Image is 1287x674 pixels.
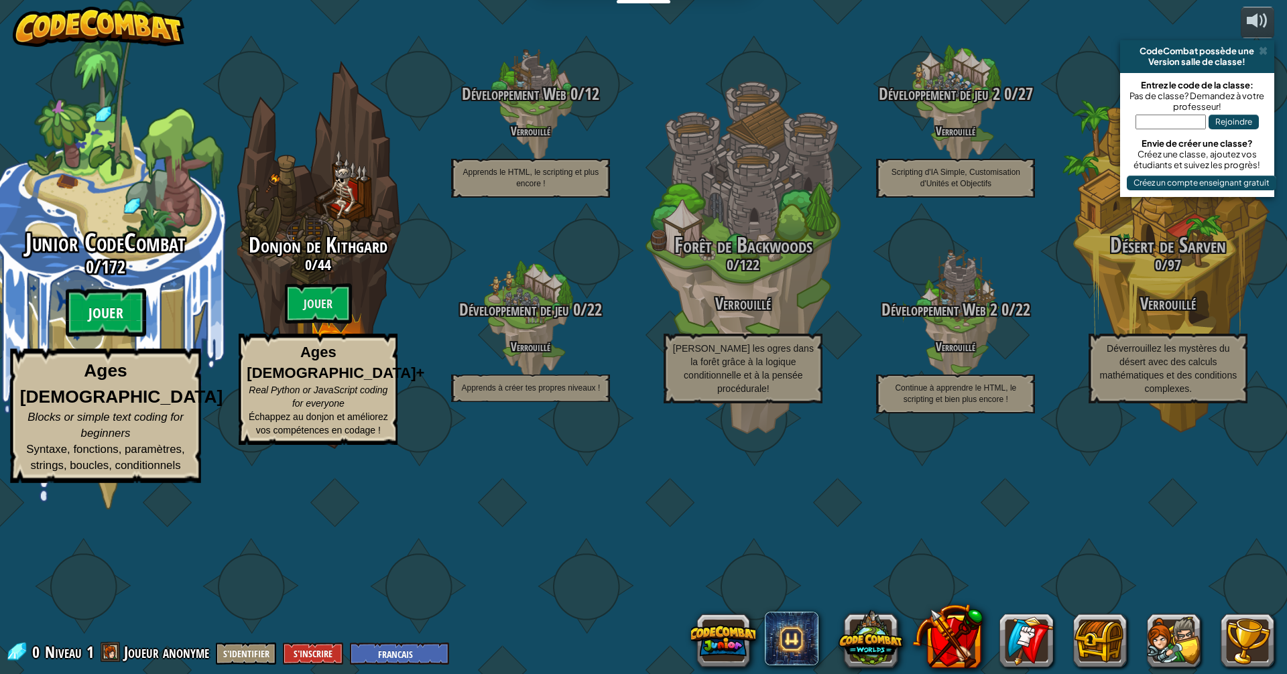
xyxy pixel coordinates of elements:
[674,230,812,259] span: Forêt de Backwoods
[727,255,733,275] span: 0
[424,301,637,319] h3: /
[1241,7,1274,38] button: Ajuster le volume
[249,230,387,259] span: Donjon de Kithgard
[585,82,599,105] span: 12
[892,167,1020,188] span: Scripting d'IA Simple, Customisation d'Unités et Objectifs
[881,298,997,321] span: Développement Web 2
[1127,80,1268,90] div: Entrez le code de la classe:
[1168,255,1181,275] span: 97
[569,298,580,321] span: 0
[25,225,186,260] span: Junior CodeCombat
[1062,257,1274,273] h3: /
[101,255,125,279] span: 172
[1127,149,1268,170] div: Créez une classe, ajoutez vos étudiants et suivez les progrès!
[13,7,184,47] img: CodeCombat - Learn how to code by playing a game
[318,255,331,275] span: 44
[212,257,424,273] h3: /
[1000,82,1012,105] span: 0
[566,82,578,105] span: 0
[86,255,94,279] span: 0
[1062,295,1274,313] h3: Verrouillé
[424,125,637,137] h4: Verrouillé
[305,255,312,275] span: 0
[997,298,1009,321] span: 0
[66,289,146,337] btn: Jouer
[462,82,566,105] span: Développement Web
[249,411,388,435] span: Échappez au donjon et améliorez vos compétences en codage !
[86,641,94,663] span: 1
[673,343,814,394] span: [PERSON_NAME] les ogres dans la forêt grâce à la logique conditionnelle et à la pensée procédurale!
[124,641,209,663] span: Joueur anonyme
[247,344,424,381] strong: Ages [DEMOGRAPHIC_DATA]+
[1016,298,1030,321] span: 22
[895,383,1016,404] span: Continue à apprendre le HTML, le scripting et bien plus encore !
[1125,56,1269,67] div: Version salle de classe!
[849,85,1062,103] h3: /
[463,167,599,188] span: Apprends le HTML, le scripting et plus encore !
[1110,230,1226,259] span: Désert de Sarven
[849,340,1062,353] h4: Verrouillé
[637,257,849,273] h3: /
[849,301,1062,319] h3: /
[27,443,185,472] span: Syntaxe, fonctions, paramètres, strings, boucles, conditionnels
[1125,46,1269,56] div: CodeCombat possède une
[1127,90,1268,112] div: Pas de classe? Demandez à votre professeur!
[285,283,352,324] btn: Jouer
[459,298,569,321] span: Développement de jeu
[879,82,1000,105] span: Développement de jeu 2
[461,383,600,393] span: Apprends à créer tes propres niveaux !
[28,411,184,440] span: Blocks or simple text coding for beginners
[1100,343,1237,394] span: Déverrouillez les mystères du désert avec des calculs mathématiques et des conditions complexes.
[212,42,424,467] div: Complete previous world to unlock
[45,641,82,663] span: Niveau
[424,340,637,353] h4: Verrouillé
[637,295,849,313] h3: Verrouillé
[587,298,602,321] span: 22
[1018,82,1033,105] span: 27
[216,643,276,665] button: S'identifier
[1155,255,1162,275] span: 0
[849,125,1062,137] h4: Verrouillé
[1127,176,1276,190] button: Créez un compte enseignant gratuit
[1209,115,1259,129] button: Rejoindre
[283,643,343,665] button: S'inscrire
[424,85,637,103] h3: /
[249,385,387,409] span: Real Python or JavaScript coding for everyone
[20,361,223,407] strong: Ages [DEMOGRAPHIC_DATA]
[32,641,44,663] span: 0
[1127,138,1268,149] div: Envie de créer une classe?
[739,255,759,275] span: 122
